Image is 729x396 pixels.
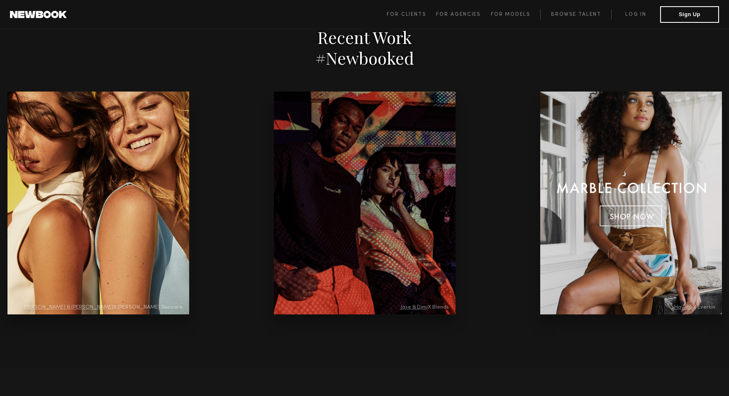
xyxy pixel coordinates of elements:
span: Jase & Dimi [400,305,428,310]
span: For Models [491,12,530,17]
a: For Clients [387,10,436,19]
span: X [PERSON_NAME] Skincare [24,305,183,310]
span: X Everkin [674,305,715,310]
button: Sign Up [660,6,719,23]
a: Browse Talent [540,10,611,19]
span: For Clients [387,12,426,17]
a: Log in [611,10,660,19]
span: [PERSON_NAME] & [PERSON_NAME] [24,305,113,310]
a: For Models [491,10,541,19]
span: For Agencies [436,12,480,17]
h2: Recent Work #Newbooked [255,27,474,68]
span: X Blends [400,305,449,310]
span: Havilah [674,305,693,310]
a: For Agencies [436,10,490,19]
